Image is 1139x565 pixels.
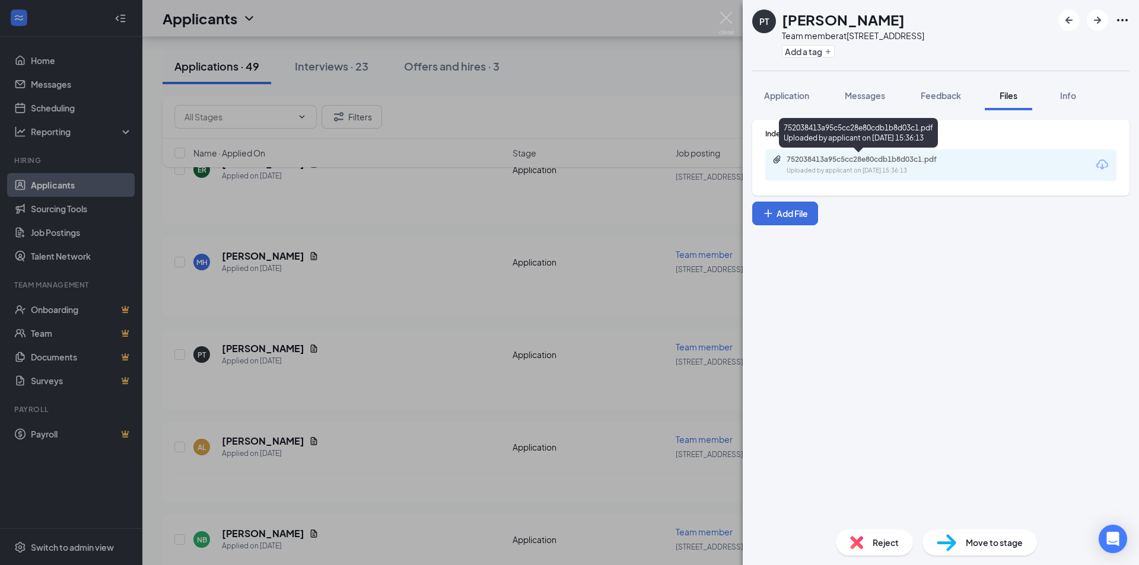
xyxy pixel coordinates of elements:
[921,90,961,101] span: Feedback
[787,166,965,175] div: Uploaded by applicant on [DATE] 15:36:13
[1090,13,1105,27] svg: ArrowRight
[782,45,835,58] button: PlusAdd a tag
[1099,525,1127,553] div: Open Intercom Messenger
[825,48,832,55] svg: Plus
[764,90,809,101] span: Application
[759,15,769,27] div: PT
[752,202,818,225] button: Add FilePlus
[1058,9,1080,31] button: ArrowLeftNew
[787,155,953,164] div: 752038413a95c5cc28e80cdb1b8d03c1.pdf
[782,30,924,42] div: Team member at [STREET_ADDRESS]
[1062,13,1076,27] svg: ArrowLeftNew
[966,536,1023,549] span: Move to stage
[1087,9,1108,31] button: ArrowRight
[772,155,782,164] svg: Paperclip
[762,208,774,219] svg: Plus
[772,155,965,175] a: Paperclip752038413a95c5cc28e80cdb1b8d03c1.pdfUploaded by applicant on [DATE] 15:36:13
[1000,90,1017,101] span: Files
[1095,158,1109,172] svg: Download
[782,9,905,30] h1: [PERSON_NAME]
[1060,90,1076,101] span: Info
[873,536,899,549] span: Reject
[779,118,938,148] div: 752038413a95c5cc28e80cdb1b8d03c1.pdf Uploaded by applicant on [DATE] 15:36:13
[1115,13,1130,27] svg: Ellipses
[765,129,1116,139] div: Indeed Resume
[845,90,885,101] span: Messages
